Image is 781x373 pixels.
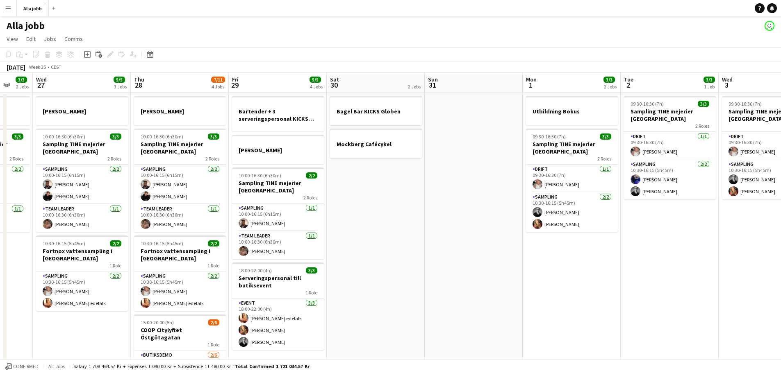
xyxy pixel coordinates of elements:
div: CEST [51,64,61,70]
div: 4 Jobs [310,84,323,90]
span: 2 Roles [107,156,121,162]
app-card-role: Event3/318:00-22:00 (4h)[PERSON_NAME] edefalk[PERSON_NAME][PERSON_NAME] [232,298,324,350]
span: 5/5 [310,77,321,83]
div: 2 Jobs [408,84,421,90]
span: 3/3 [110,133,121,140]
app-card-role: Sampling2/210:30-16:15 (5h45m)[PERSON_NAME][PERSON_NAME] [526,192,618,232]
span: 2 Roles [695,123,709,129]
span: 1 Role [207,341,219,348]
span: 27 [35,80,47,90]
app-card-role: Drift1/109:30-16:30 (7h)[PERSON_NAME] [624,132,716,160]
h1: Alla jobb [7,20,45,32]
span: Wed [722,76,733,83]
span: 1 Role [305,289,317,296]
h3: Mockberg Cafécykel [330,140,422,148]
span: 3/3 [12,133,23,140]
span: Total Confirmed 1 721 034.57 kr [235,363,310,369]
app-card-role: Sampling2/210:00-16:15 (6h15m)[PERSON_NAME][PERSON_NAME] [36,165,128,204]
span: 2 Roles [597,156,611,162]
app-card-role: Sampling1/110:00-16:15 (6h15m)[PERSON_NAME] [232,203,324,231]
div: [DATE] [7,63,25,71]
h3: Sampling TINE mejerier [GEOGRAPHIC_DATA] [526,140,618,155]
app-job-card: Utbildning Bokus [526,96,618,125]
app-card-role: Drift1/109:30-16:30 (7h)[PERSON_NAME] [526,165,618,192]
span: Fri [232,76,239,83]
h3: [PERSON_NAME] [36,108,128,115]
span: Sun [428,76,438,83]
span: 28 [133,80,144,90]
app-job-card: 10:00-16:30 (6h30m)3/3Sampling TINE mejerier [GEOGRAPHIC_DATA]2 RolesSampling2/210:00-16:15 (6h15... [36,129,128,232]
a: View [3,34,21,44]
span: Mon [526,76,537,83]
button: Alla jobb [17,0,49,16]
app-job-card: 10:00-16:30 (6h30m)2/2Sampling TINE mejerier [GEOGRAPHIC_DATA]2 RolesSampling1/110:00-16:15 (6h15... [232,167,324,259]
app-user-avatar: Stina Dahl [765,21,774,31]
span: 3/3 [208,133,219,140]
span: 3/3 [306,267,317,274]
app-card-role: Team Leader1/110:00-16:30 (6h30m)[PERSON_NAME] [232,231,324,259]
h3: Sampling TINE mejerier [GEOGRAPHIC_DATA] [624,108,716,122]
app-card-role: Sampling2/210:30-16:15 (5h45m)[PERSON_NAME][PERSON_NAME] [624,160,716,199]
span: Thu [134,76,144,83]
span: 1 [525,80,537,90]
span: 3/3 [698,101,709,107]
span: 18:00-22:00 (4h) [239,267,272,274]
div: Mockberg Cafécykel [330,129,422,158]
h3: COOP Citylyftet Östgötagatan [134,326,226,341]
app-job-card: 10:30-16:15 (5h45m)2/2Fortnox vattensampling i [GEOGRAPHIC_DATA]1 RoleSampling2/210:30-16:15 (5h4... [134,235,226,311]
app-card-role: Team Leader1/110:00-16:30 (6h30m)[PERSON_NAME] [134,204,226,232]
div: 2 Jobs [604,84,617,90]
div: 4 Jobs [212,84,225,90]
h3: Bagel Bar KICKS Globen [330,108,422,115]
span: 2 [623,80,633,90]
app-job-card: Bagel Bar KICKS Globen [330,96,422,125]
span: 10:30-16:15 (5h45m) [141,240,183,246]
span: 30 [329,80,339,90]
app-job-card: 10:30-16:15 (5h45m)2/2Fortnox vattensampling i [GEOGRAPHIC_DATA]1 RoleSampling2/210:30-16:15 (5h4... [36,235,128,311]
app-job-card: [PERSON_NAME] [36,96,128,125]
span: 2 Roles [303,194,317,201]
span: 3/3 [600,133,611,140]
a: Jobs [41,34,59,44]
span: 3/3 [603,77,615,83]
span: 2/2 [306,172,317,179]
span: All jobs [47,363,66,369]
h3: Sampling TINE mejerier [GEOGRAPHIC_DATA] [36,140,128,155]
span: 10:00-16:30 (6h30m) [141,133,183,140]
div: 10:00-16:30 (6h30m)3/3Sampling TINE mejerier [GEOGRAPHIC_DATA]2 RolesSampling2/210:00-16:15 (6h15... [134,129,226,232]
span: 1 Role [207,262,219,269]
div: 1 Job [704,84,715,90]
app-job-card: [PERSON_NAME] [232,135,324,164]
h3: [PERSON_NAME] [134,108,226,115]
span: 09:30-16:30 (7h) [631,101,664,107]
span: Wed [36,76,47,83]
span: 2/6 [208,319,219,326]
span: 31 [427,80,438,90]
span: 09:30-16:30 (7h) [533,133,566,140]
span: 09:30-16:30 (7h) [729,101,762,107]
span: View [7,35,18,43]
span: 7/11 [211,77,225,83]
span: 2/2 [110,240,121,246]
span: 3 [721,80,733,90]
span: 10:00-16:30 (6h30m) [239,172,281,179]
span: 10:30-16:15 (5h45m) [43,240,85,246]
app-card-role: Sampling2/210:00-16:15 (6h15m)[PERSON_NAME][PERSON_NAME] [134,165,226,204]
app-job-card: 09:30-16:30 (7h)3/3Sampling TINE mejerier [GEOGRAPHIC_DATA]2 RolesDrift1/109:30-16:30 (7h)[PERSON... [526,129,618,232]
span: Edit [26,35,36,43]
div: Bartender + 3 serveringspersonal KICKS Globen [232,96,324,131]
span: 15:00-20:00 (5h) [141,319,174,326]
span: Confirmed [13,364,39,369]
app-card-role: Sampling2/210:30-16:15 (5h45m)[PERSON_NAME][PERSON_NAME] edefalk [134,271,226,311]
div: [PERSON_NAME] [134,96,226,125]
div: 18:00-22:00 (4h)3/3Serveringspersonal till butiksevent1 RoleEvent3/318:00-22:00 (4h)[PERSON_NAME]... [232,262,324,350]
span: Comms [64,35,83,43]
span: 10:00-16:30 (6h30m) [43,133,85,140]
span: Sat [330,76,339,83]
